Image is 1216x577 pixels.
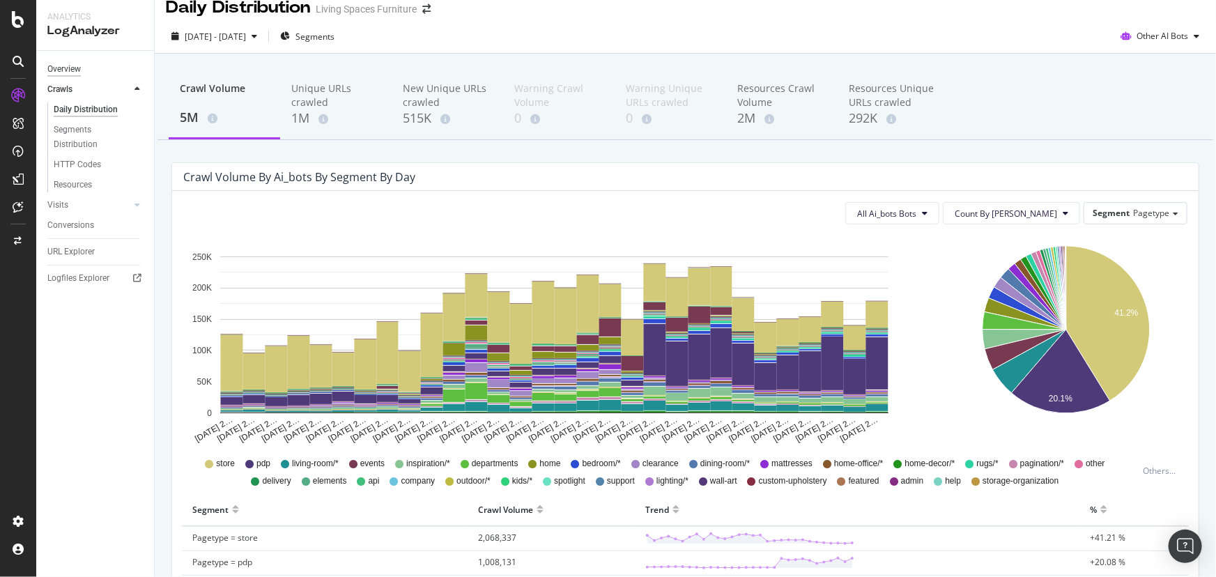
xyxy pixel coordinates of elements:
span: 1,008,131 [478,556,516,568]
div: Resources Unique URLs crawled [849,82,938,109]
span: All Ai_bots Bots [857,208,916,220]
span: departments [472,458,518,470]
span: inspiration/* [406,458,450,470]
div: 0 [514,109,603,128]
div: Crawl Volume by ai_bots by Segment by Day [183,170,415,184]
span: kids/* [512,475,532,487]
span: pdp [256,458,270,470]
div: 0 [626,109,715,128]
a: Daily Distribution [54,102,144,117]
span: +20.08 % [1090,556,1125,568]
span: Segment [1093,207,1130,219]
a: URL Explorer [47,245,144,259]
span: pagination/* [1020,458,1064,470]
span: Pagetype = store [192,532,258,544]
button: All Ai_bots Bots [845,202,939,224]
span: home-office/* [834,458,883,470]
a: Conversions [47,218,144,233]
span: wall-art [710,475,737,487]
span: events [360,458,385,470]
div: Crawl Volume [478,498,533,521]
span: support [607,475,635,487]
text: 200K [192,284,212,293]
span: Pagetype [1133,207,1169,219]
span: help [945,475,961,487]
span: featured [849,475,879,487]
div: Open Intercom Messenger [1169,530,1202,563]
span: home-decor/* [905,458,955,470]
button: Count By [PERSON_NAME] [943,202,1080,224]
div: Visits [47,198,68,213]
span: outdoor/* [456,475,491,487]
svg: A chart. [947,236,1185,445]
a: Segments Distribution [54,123,144,152]
span: Count By Day [955,208,1057,220]
div: Living Spaces Furniture [316,2,417,16]
div: Resources [54,178,92,192]
a: Visits [47,198,130,213]
div: 5M [180,109,269,127]
text: 0 [207,408,212,418]
div: Segments Distribution [54,123,131,152]
div: Daily Distribution [54,102,118,117]
span: Pagetype = pdp [192,556,252,568]
text: 100K [192,346,212,355]
div: Crawl Volume [180,82,269,108]
div: 2M [737,109,826,128]
text: 20.1% [1049,394,1072,404]
div: Segment [192,498,229,521]
a: Overview [47,62,144,77]
div: Trend [645,498,669,521]
div: Warning Crawl Volume [514,82,603,109]
span: spotlight [554,475,585,487]
span: 2,068,337 [478,532,516,544]
div: Overview [47,62,81,77]
div: Crawls [47,82,72,97]
span: admin [901,475,924,487]
span: storage-organization [983,475,1059,487]
span: api [368,475,379,487]
span: store [216,458,235,470]
button: Other AI Bots [1115,25,1205,47]
span: living-room/* [292,458,339,470]
svg: A chart. [183,236,926,445]
text: 41.2% [1114,308,1138,318]
div: % [1090,498,1097,521]
div: URL Explorer [47,245,95,259]
text: 50K [197,377,212,387]
span: Other AI Bots [1137,30,1188,42]
div: Analytics [47,11,143,23]
span: Segments [295,31,334,43]
div: Conversions [47,218,94,233]
span: +41.21 % [1090,532,1125,544]
span: home [540,458,561,470]
span: company [401,475,436,487]
button: [DATE] - [DATE] [166,25,263,47]
span: dining-room/* [700,458,750,470]
span: mattresses [771,458,813,470]
text: 250K [192,252,212,262]
a: Crawls [47,82,130,97]
div: Resources Crawl Volume [737,82,826,109]
span: rugs/* [977,458,999,470]
button: Segments [275,25,340,47]
div: arrow-right-arrow-left [422,4,431,14]
span: elements [313,475,347,487]
a: Resources [54,178,144,192]
div: 515K [403,109,492,128]
div: LogAnalyzer [47,23,143,39]
span: other [1086,458,1105,470]
a: HTTP Codes [54,157,144,172]
div: 1M [291,109,380,128]
span: clearance [642,458,679,470]
text: 150K [192,315,212,325]
span: [DATE] - [DATE] [185,31,246,43]
span: lighting/* [656,475,688,487]
div: Unique URLs crawled [291,82,380,109]
span: custom-upholstery [759,475,827,487]
span: bedroom/* [583,458,621,470]
div: 292K [849,109,938,128]
div: New Unique URLs crawled [403,82,492,109]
